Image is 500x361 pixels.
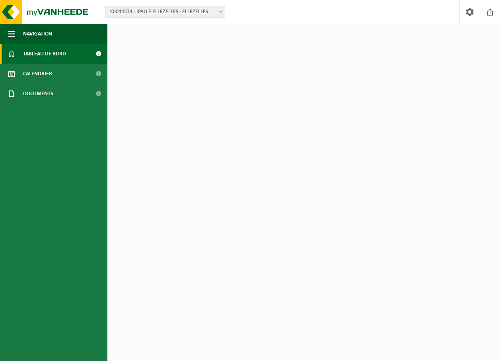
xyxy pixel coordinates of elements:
span: 10-044574 - IPALLE ELLEZELLES - ELLEZELLES [105,6,225,18]
span: Documents [23,84,53,104]
span: Tableau de bord [23,44,66,64]
span: Calendrier [23,64,52,84]
span: Navigation [23,24,52,44]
